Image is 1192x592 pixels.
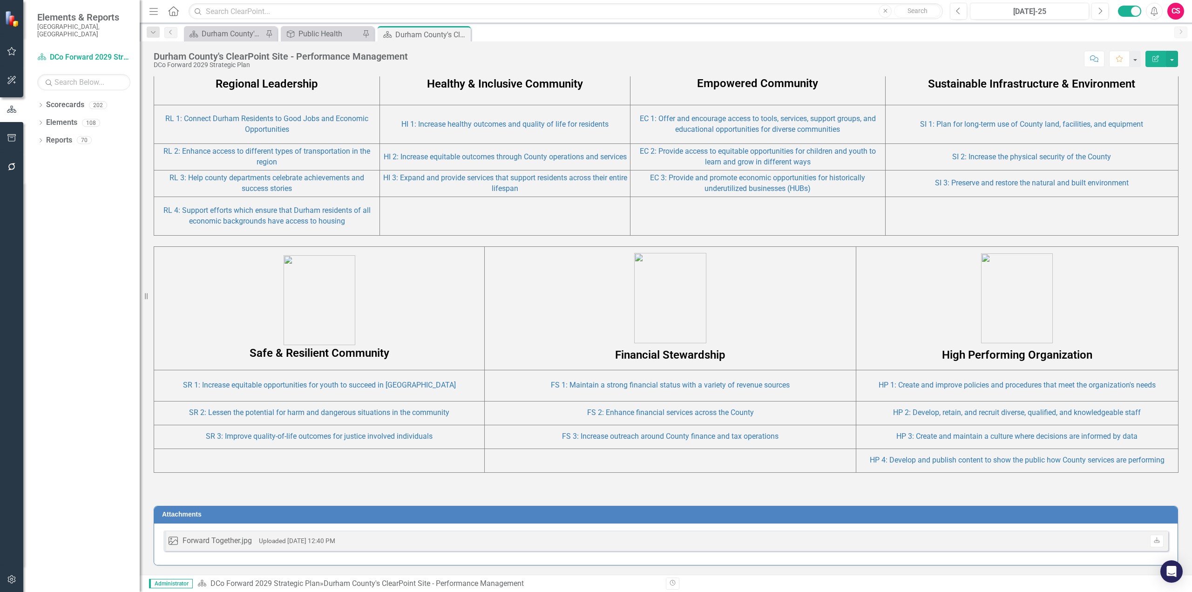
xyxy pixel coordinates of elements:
a: EC 2: Provide access to equitable opportunities for children and youth to learn and grow in diffe... [640,147,876,166]
h3: Attachments [162,511,1173,518]
a: HI 1: Increase healthy outcomes and quality of life for residents [401,120,609,129]
a: SI 1: Plan for long-term use of County land, facilities, and equipment [920,120,1143,129]
div: Forward Together.jpg [183,536,252,546]
span: Administrator [149,579,193,588]
div: Open Intercom Messenger [1160,560,1183,583]
a: SR 1: Increase equitable opportunities for youth to succeed in [GEOGRAPHIC_DATA] [183,381,456,389]
div: Durham County's ClearPoint Site - Performance Management [154,51,408,61]
div: » [197,578,659,589]
a: HP 3: Create and maintain a culture where decisions are informed by data [896,432,1138,441]
div: 202 [89,101,107,109]
a: HP 4: Develop and publish content to show the public how County services are performing [870,456,1165,464]
strong: Sustainable Infrastructure & Environment [928,77,1135,90]
a: SR 2: Lessen the potential for harm and dangerous situations in the community [189,408,449,417]
span: Elements & Reports [37,12,130,23]
small: [GEOGRAPHIC_DATA], [GEOGRAPHIC_DATA] [37,23,130,38]
strong: Empowered Community [697,77,818,90]
small: Uploaded [DATE] 12:40 PM [259,537,335,544]
a: SR 3: Improve quality-of-life outcomes for justice involved individuals [206,432,433,441]
button: CS [1167,3,1184,20]
div: Public Health [298,28,360,40]
a: FS 2: Enhance financial services across the County [587,408,754,417]
a: SI 2: Increase the physical security of the County [952,152,1111,161]
div: 70 [77,136,92,144]
a: Durham County's ClearPoint Site - Performance Management [186,28,263,40]
a: HP 2: Develop, retain, and recruit diverse, qualified, and knowledgeable staff [893,408,1141,417]
a: DCo Forward 2029 Strategic Plan [37,52,130,63]
a: EC 1: Offer and encourage access to tools, services, support groups, and educational opportunitie... [640,114,876,134]
input: Search ClearPoint... [189,3,943,20]
strong: Financial Stewardship [615,348,725,361]
a: Reports [46,135,72,146]
strong: High Performing Organization [942,348,1092,361]
div: Durham County's ClearPoint Site - Performance Management [395,29,468,41]
a: HI 2: Increase equitable outcomes through County operations and services [384,152,627,161]
strong: Healthy & Inclusive Community [427,77,583,90]
a: RL 4: Support efforts which ensure that Durham residents of all economic backgrounds have access ... [163,206,371,225]
a: HP 1: Create and improve policies and procedures that meet the organization's needs [879,381,1156,389]
a: Elements [46,117,77,128]
div: [DATE]-25 [973,6,1086,17]
a: FS 3: Increase outreach around County finance and tax operations [562,432,779,441]
a: Scorecards [46,100,84,110]
div: 108 [82,119,100,127]
a: RL 2: Enhance access to different types of transportation in the region [163,147,370,166]
a: FS 1: Maintain a strong financial status with a variety of revenue sources [551,381,790,389]
a: Public Health [283,28,360,40]
button: Search [894,5,941,18]
strong: Regional Leadership [216,77,318,90]
button: [DATE]-25 [970,3,1089,20]
div: Durham County's ClearPoint Site - Performance Management [202,28,263,40]
div: DCo Forward 2029 Strategic Plan [154,61,408,68]
a: RL 1: Connect Durham Residents to Good Jobs and Economic Opportunities [165,114,368,134]
a: HI 3: Expand and provide services that support residents across their entire lifespan [383,173,627,193]
a: EC 3: Provide and promote economic opportunities for historically underutilized businesses (HUBs) [650,173,865,193]
a: DCo Forward 2029 Strategic Plan [210,579,320,588]
div: Durham County's ClearPoint Site - Performance Management [324,579,524,588]
a: RL 3: Help county departments celebrate achievements and success stories [169,173,364,193]
strong: Safe & Resilient Community [250,347,389,360]
input: Search Below... [37,74,130,90]
span: Search [908,7,928,14]
a: SI 3: Preserve and restore the natural and built environment [935,178,1129,187]
img: ClearPoint Strategy [5,11,21,27]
